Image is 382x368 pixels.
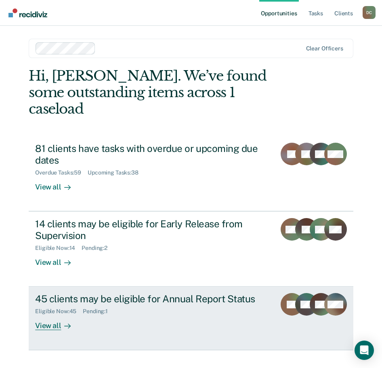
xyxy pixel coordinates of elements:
[82,245,114,252] div: Pending : 2
[35,315,80,331] div: View all
[35,176,80,192] div: View all
[29,211,353,287] a: 14 clients may be eligible for Early Release from SupervisionEligible Now:14Pending:2View all
[29,287,353,350] a: 45 clients may be eligible for Annual Report StatusEligible Now:45Pending:1View all
[35,308,83,315] div: Eligible Now : 45
[88,169,145,176] div: Upcoming Tasks : 38
[35,252,80,267] div: View all
[363,6,376,19] div: D C
[29,136,353,211] a: 81 clients have tasks with overdue or upcoming due datesOverdue Tasks:59Upcoming Tasks:38View all
[306,45,343,52] div: Clear officers
[83,308,114,315] div: Pending : 1
[363,6,376,19] button: Profile dropdown button
[35,143,269,166] div: 81 clients have tasks with overdue or upcoming due dates
[29,68,288,117] div: Hi, [PERSON_NAME]. We’ve found some outstanding items across 1 caseload
[35,293,269,305] div: 45 clients may be eligible for Annual Report Status
[8,8,47,17] img: Recidiviz
[35,169,88,176] div: Overdue Tasks : 59
[35,245,82,252] div: Eligible Now : 14
[355,341,374,360] div: Open Intercom Messenger
[35,218,269,241] div: 14 clients may be eligible for Early Release from Supervision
